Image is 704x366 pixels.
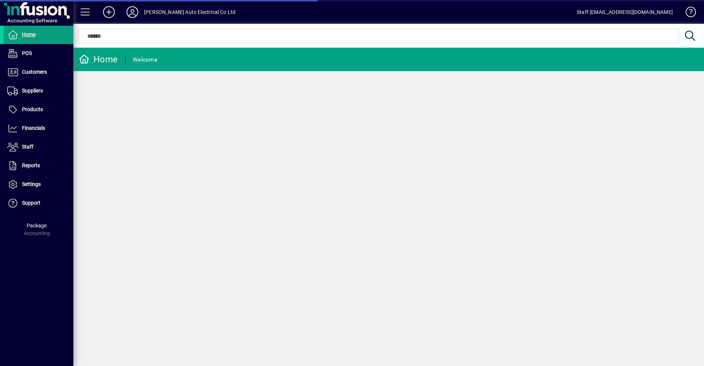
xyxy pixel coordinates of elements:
[4,82,73,100] a: Suppliers
[4,44,73,63] a: POS
[97,6,121,19] button: Add
[27,223,47,228] span: Package
[121,6,144,19] button: Profile
[577,6,673,18] div: Staff [EMAIL_ADDRESS][DOMAIN_NAME]
[4,157,73,175] a: Reports
[4,119,73,138] a: Financials
[22,125,45,131] span: Financials
[22,88,43,94] span: Suppliers
[22,69,47,75] span: Customers
[22,200,40,206] span: Support
[680,1,695,25] a: Knowledge Base
[4,138,73,156] a: Staff
[22,32,36,37] span: Home
[22,106,43,112] span: Products
[4,175,73,194] a: Settings
[4,194,73,212] a: Support
[133,54,157,66] div: Welcome
[144,6,235,18] div: [PERSON_NAME] Auto Electrical Co Ltd
[22,144,33,150] span: Staff
[22,162,40,168] span: Reports
[4,63,73,81] a: Customers
[4,100,73,119] a: Products
[22,181,41,187] span: Settings
[79,54,118,65] div: Home
[22,50,32,56] span: POS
